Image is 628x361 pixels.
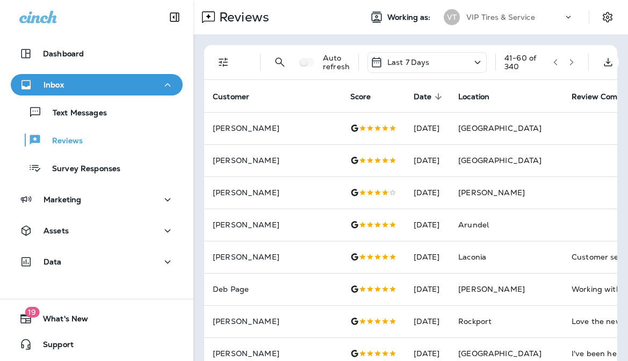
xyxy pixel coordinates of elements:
[11,334,183,355] button: Support
[458,92,503,101] span: Location
[25,307,39,318] span: 19
[215,9,269,25] p: Reviews
[160,6,190,28] button: Collapse Sidebar
[11,157,183,179] button: Survey Responses
[458,284,525,294] span: [PERSON_NAME]
[458,220,489,230] span: Arundel
[458,188,525,197] span: [PERSON_NAME]
[11,220,183,241] button: Assets
[213,220,333,229] p: [PERSON_NAME]
[405,144,450,176] td: [DATE]
[405,273,450,305] td: [DATE]
[11,189,183,210] button: Marketing
[458,316,492,326] span: Rockport
[387,13,433,22] span: Working as:
[598,8,617,27] button: Settings
[504,54,545,71] div: 41 - 60 of 340
[444,9,460,25] div: VT
[11,129,183,151] button: Reviews
[43,49,84,58] p: Dashboard
[213,51,234,73] button: Filters
[44,195,81,204] p: Marketing
[405,305,450,337] td: [DATE]
[213,92,249,101] span: Customer
[405,209,450,241] td: [DATE]
[458,123,542,133] span: [GEOGRAPHIC_DATA]
[458,156,542,165] span: [GEOGRAPHIC_DATA]
[414,92,446,101] span: Date
[405,176,450,209] td: [DATE]
[32,340,74,353] span: Support
[44,80,64,89] p: Inbox
[350,92,385,101] span: Score
[11,308,183,329] button: 19What's New
[213,156,333,165] p: [PERSON_NAME]
[213,285,333,293] p: Deb Page
[213,349,333,358] p: [PERSON_NAME]
[32,314,88,327] span: What's New
[597,51,619,73] button: Export as CSV
[213,92,263,101] span: Customer
[323,54,350,71] p: Auto refresh
[11,101,183,123] button: Text Messages
[405,112,450,144] td: [DATE]
[11,43,183,64] button: Dashboard
[387,58,430,67] p: Last 7 Days
[213,124,333,132] p: [PERSON_NAME]
[213,253,333,261] p: [PERSON_NAME]
[350,92,371,101] span: Score
[458,92,489,101] span: Location
[41,136,83,146] p: Reviews
[466,13,535,21] p: VIP Tires & Service
[11,251,183,272] button: Data
[44,226,69,235] p: Assets
[458,349,542,358] span: [GEOGRAPHIC_DATA]
[44,257,62,266] p: Data
[458,252,486,262] span: Laconia
[42,108,107,119] p: Text Messages
[213,188,333,197] p: [PERSON_NAME]
[41,164,120,174] p: Survey Responses
[405,241,450,273] td: [DATE]
[213,317,333,326] p: [PERSON_NAME]
[269,51,291,73] button: Search Reviews
[414,92,432,101] span: Date
[11,74,183,95] button: Inbox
